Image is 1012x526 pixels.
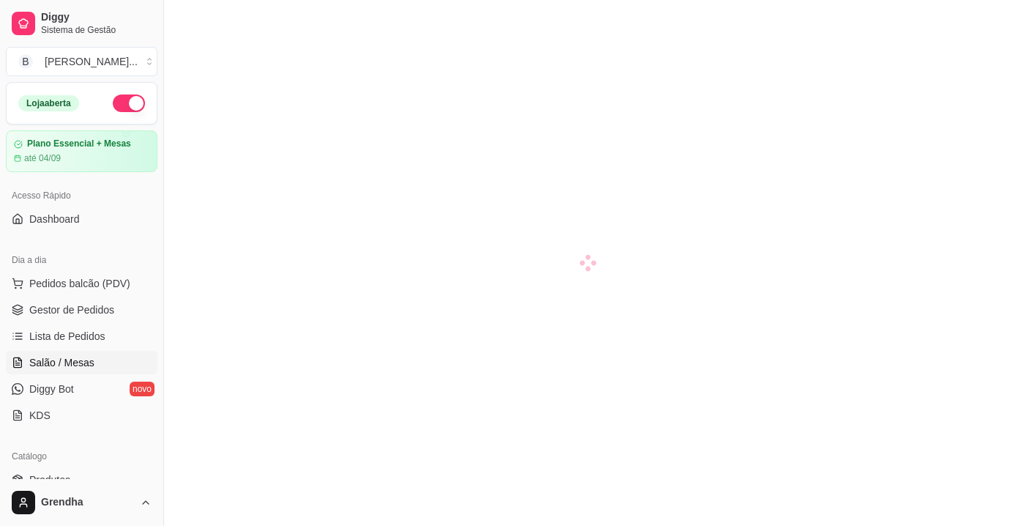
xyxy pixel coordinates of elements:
a: Dashboard [6,207,157,231]
span: Diggy Bot [29,382,74,396]
span: Grendha [41,496,134,509]
a: Diggy Botnovo [6,377,157,401]
span: Sistema de Gestão [41,24,152,36]
span: Gestor de Pedidos [29,303,114,317]
div: Catálogo [6,445,157,468]
span: Salão / Mesas [29,355,94,370]
a: Lista de Pedidos [6,325,157,348]
span: B [18,54,33,69]
a: Produtos [6,468,157,492]
button: Grendha [6,485,157,520]
button: Pedidos balcão (PDV) [6,272,157,295]
div: Acesso Rápido [6,184,157,207]
span: Diggy [41,11,152,24]
a: Gestor de Pedidos [6,298,157,322]
button: Alterar Status [113,95,145,112]
div: Dia a dia [6,248,157,272]
div: Loja aberta [18,95,79,111]
a: Plano Essencial + Mesasaté 04/09 [6,130,157,172]
span: Dashboard [29,212,80,226]
article: até 04/09 [24,152,61,164]
button: Select a team [6,47,157,76]
a: DiggySistema de Gestão [6,6,157,41]
span: Lista de Pedidos [29,329,105,344]
a: Salão / Mesas [6,351,157,374]
span: Pedidos balcão (PDV) [29,276,130,291]
span: KDS [29,408,51,423]
article: Plano Essencial + Mesas [27,138,131,149]
a: KDS [6,404,157,427]
div: [PERSON_NAME] ... [45,54,138,69]
span: Produtos [29,473,70,487]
